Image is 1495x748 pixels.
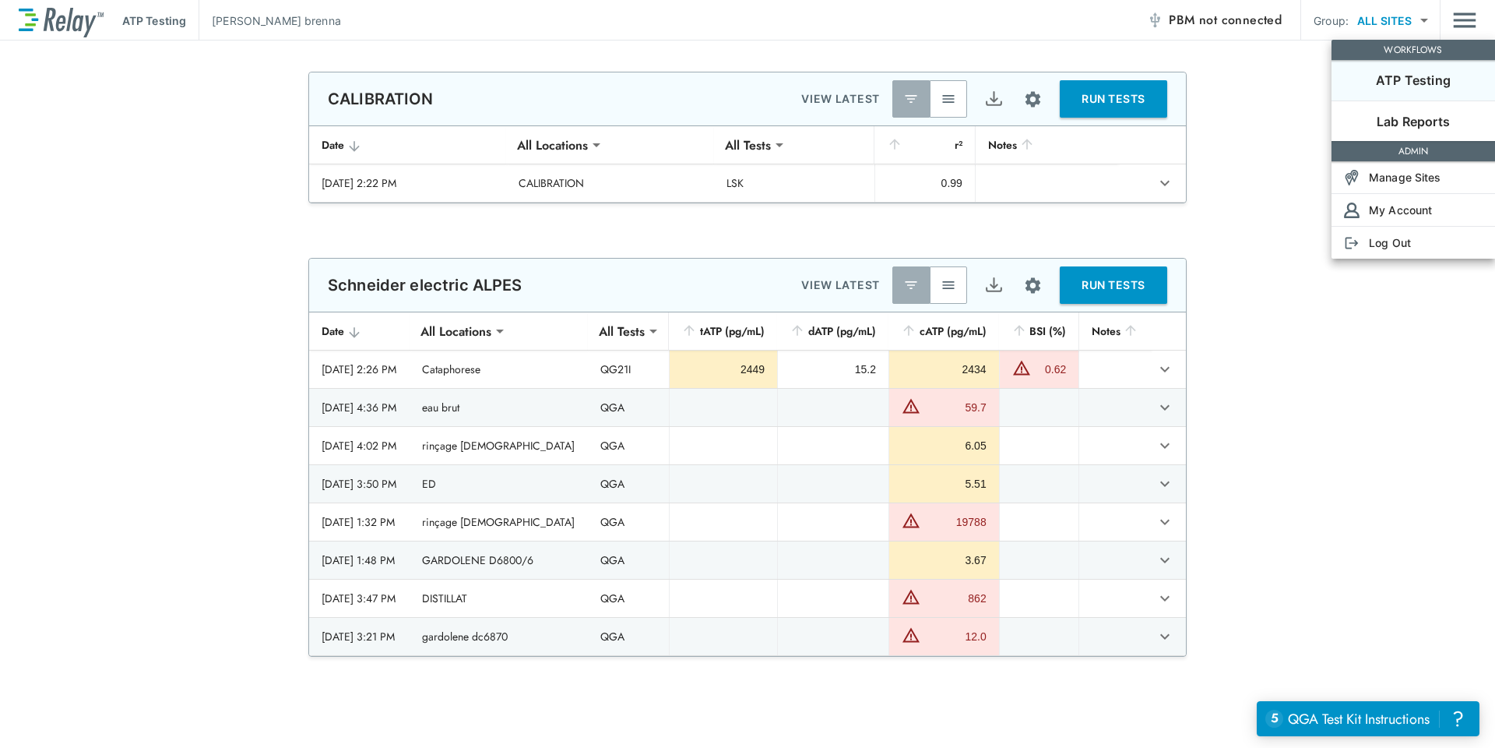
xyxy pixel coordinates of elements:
img: Sites [1344,170,1360,185]
p: Manage Sites [1369,169,1441,185]
p: Log Out [1369,235,1411,251]
img: Log Out Icon [1344,235,1360,251]
p: WORKFLOWS [1335,43,1492,57]
p: Lab Reports [1377,112,1450,131]
img: Account [1344,203,1360,218]
p: My Account [1369,202,1432,218]
iframe: Resource center [1257,701,1479,736]
p: ATP Testing [1376,71,1451,90]
p: ADMIN [1335,144,1492,158]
